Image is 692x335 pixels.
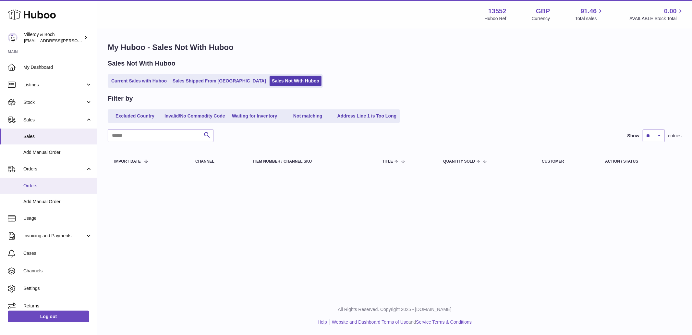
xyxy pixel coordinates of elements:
[195,159,240,164] div: Channel
[575,16,604,22] span: Total sales
[8,33,18,43] img: liu.rosanne@villeroy-boch.com
[114,159,141,164] span: Import date
[23,233,85,239] span: Invoicing and Payments
[23,183,92,189] span: Orders
[536,7,550,16] strong: GBP
[627,133,639,139] label: Show
[23,199,92,205] span: Add Manual Order
[229,111,281,121] a: Waiting for Inventory
[629,16,684,22] span: AVAILABLE Stock Total
[109,111,161,121] a: Excluded Country
[23,99,85,105] span: Stock
[23,117,85,123] span: Sales
[330,319,472,325] li: and
[23,166,85,172] span: Orders
[23,303,92,309] span: Returns
[23,215,92,221] span: Usage
[416,319,472,325] a: Service Terms & Conditions
[332,319,408,325] a: Website and Dashboard Terms of Use
[605,159,675,164] div: Action / Status
[103,306,687,313] p: All Rights Reserved. Copyright 2025 - [DOMAIN_NAME]
[8,311,89,322] a: Log out
[488,7,506,16] strong: 13552
[382,159,393,164] span: Title
[162,111,227,121] a: Invalid/No Commodity Code
[23,268,92,274] span: Channels
[108,42,682,53] h1: My Huboo - Sales Not With Huboo
[485,16,506,22] div: Huboo Ref
[335,111,399,121] a: Address Line 1 is Too Long
[282,111,334,121] a: Not matching
[270,76,322,86] a: Sales Not With Huboo
[23,285,92,292] span: Settings
[443,159,475,164] span: Quantity Sold
[23,250,92,256] span: Cases
[668,133,682,139] span: entries
[108,59,176,68] h2: Sales Not With Huboo
[575,7,604,22] a: 91.46 Total sales
[253,159,369,164] div: Item Number / Channel SKU
[23,64,92,70] span: My Dashboard
[318,319,327,325] a: Help
[532,16,550,22] div: Currency
[24,38,130,43] span: [EMAIL_ADDRESS][PERSON_NAME][DOMAIN_NAME]
[664,7,677,16] span: 0.00
[23,133,92,140] span: Sales
[108,94,133,103] h2: Filter by
[170,76,268,86] a: Sales Shipped From [GEOGRAPHIC_DATA]
[629,7,684,22] a: 0.00 AVAILABLE Stock Total
[580,7,597,16] span: 91.46
[23,149,92,155] span: Add Manual Order
[24,31,82,44] div: Villeroy & Boch
[109,76,169,86] a: Current Sales with Huboo
[23,82,85,88] span: Listings
[542,159,592,164] div: Customer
